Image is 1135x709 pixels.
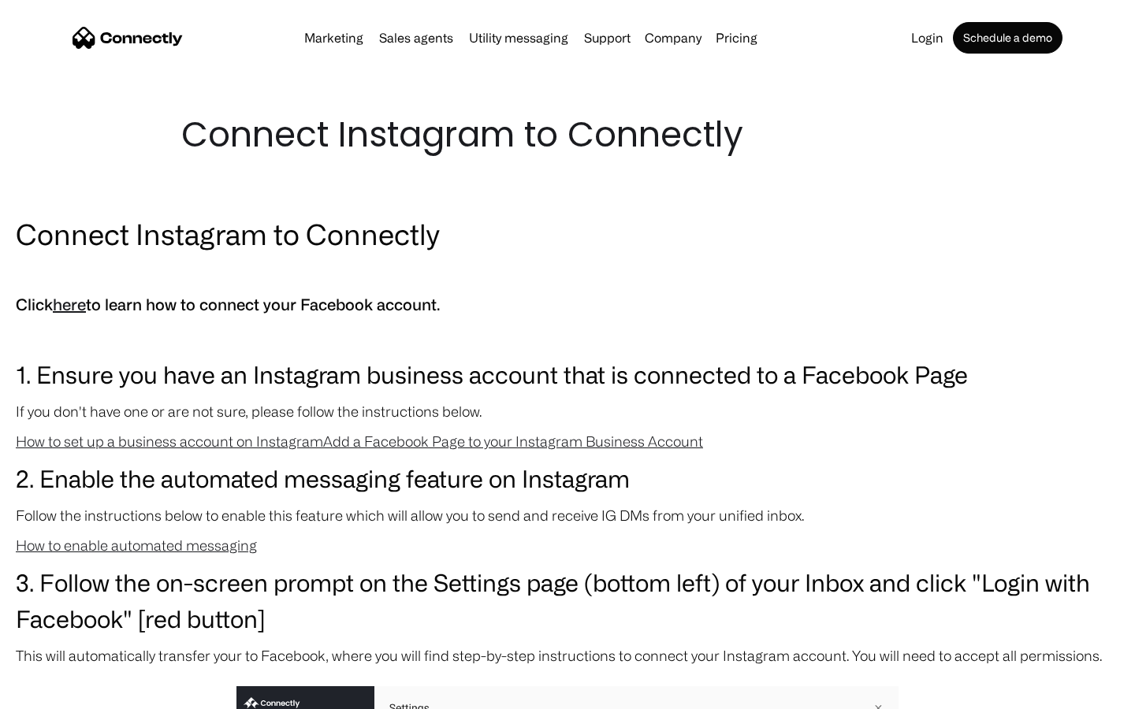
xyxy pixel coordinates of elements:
[16,564,1119,637] h3: 3. Follow the on-screen prompt on the Settings page (bottom left) of your Inbox and click "Login ...
[373,32,460,44] a: Sales agents
[16,537,257,553] a: How to enable automated messaging
[463,32,575,44] a: Utility messaging
[32,681,95,703] ul: Language list
[16,433,323,449] a: How to set up a business account on Instagram
[16,214,1119,254] h2: Connect Instagram to Connectly
[181,110,954,159] h1: Connect Instagram to Connectly
[16,644,1119,666] p: This will automatically transfer your to Facebook, where you will find step-by-step instructions ...
[323,433,703,449] a: Add a Facebook Page to your Instagram Business Account
[16,326,1119,348] p: ‍
[578,32,637,44] a: Support
[298,32,370,44] a: Marketing
[53,295,86,314] a: here
[16,460,1119,496] h3: 2. Enable the automated messaging feature on Instagram
[16,356,1119,392] h3: 1. Ensure you have an Instagram business account that is connected to a Facebook Page
[16,262,1119,284] p: ‍
[905,32,950,44] a: Login
[73,26,183,50] a: home
[16,681,95,703] aside: Language selected: English
[709,32,764,44] a: Pricing
[16,291,1119,318] h5: Click to learn how to connect your Facebook account.
[16,504,1119,526] p: Follow the instructions below to enable this feature which will allow you to send and receive IG ...
[16,400,1119,422] p: If you don't have one or are not sure, please follow the instructions below.
[645,27,701,49] div: Company
[640,27,706,49] div: Company
[953,22,1062,54] a: Schedule a demo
